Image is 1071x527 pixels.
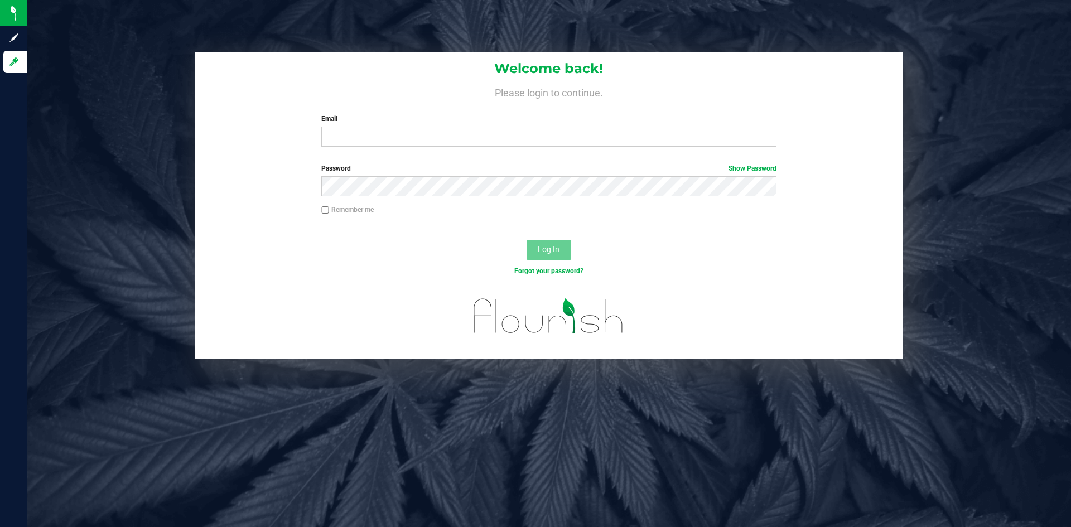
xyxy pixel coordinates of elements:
[195,85,903,98] h4: Please login to continue.
[538,245,559,254] span: Log In
[321,205,374,215] label: Remember me
[460,288,637,345] img: flourish_logo.svg
[8,32,20,43] inline-svg: Sign up
[321,206,329,214] input: Remember me
[514,267,583,275] a: Forgot your password?
[8,56,20,67] inline-svg: Log in
[321,165,351,172] span: Password
[195,61,903,76] h1: Welcome back!
[729,165,776,172] a: Show Password
[527,240,571,260] button: Log In
[321,114,776,124] label: Email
